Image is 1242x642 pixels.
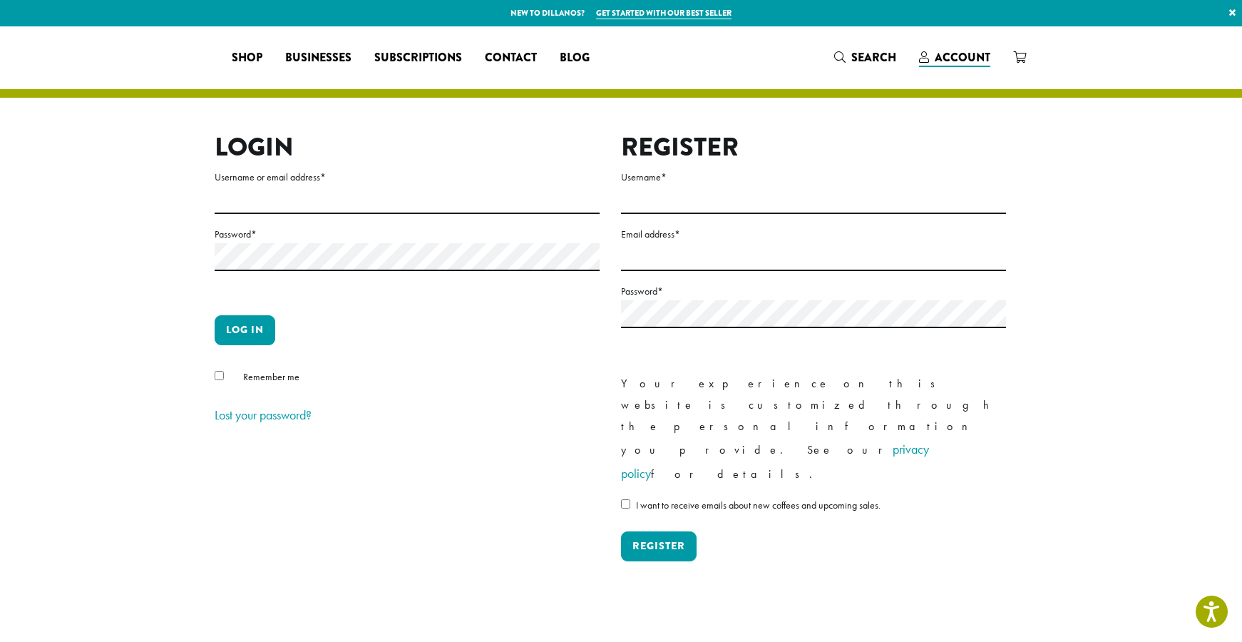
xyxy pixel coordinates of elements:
[823,46,908,69] a: Search
[636,499,881,511] span: I want to receive emails about new coffees and upcoming sales.
[621,373,1006,486] p: Your experience on this website is customized through the personal information you provide. See o...
[374,49,462,67] span: Subscriptions
[621,499,630,509] input: I want to receive emails about new coffees and upcoming sales.
[621,225,1006,243] label: Email address
[285,49,351,67] span: Businesses
[220,46,274,69] a: Shop
[621,531,697,561] button: Register
[243,370,299,383] span: Remember me
[215,315,275,345] button: Log in
[560,49,590,67] span: Blog
[621,282,1006,300] label: Password
[596,7,732,19] a: Get started with our best seller
[215,168,600,186] label: Username or email address
[232,49,262,67] span: Shop
[621,168,1006,186] label: Username
[485,49,537,67] span: Contact
[215,132,600,163] h2: Login
[621,441,929,481] a: privacy policy
[215,225,600,243] label: Password
[621,132,1006,163] h2: Register
[935,49,990,66] span: Account
[851,49,896,66] span: Search
[215,407,312,423] a: Lost your password?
